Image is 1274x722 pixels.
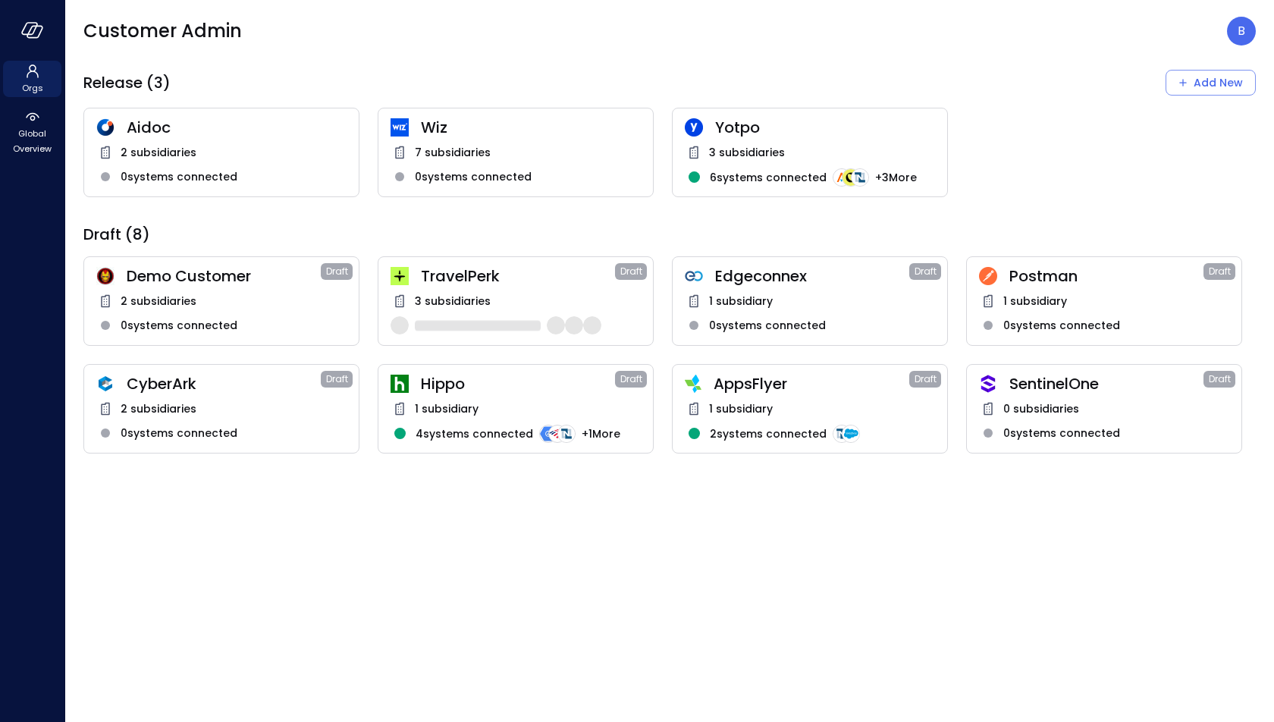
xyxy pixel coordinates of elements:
[83,73,171,93] span: Release (3)
[326,264,348,279] span: Draft
[833,168,851,187] img: integration-logo
[121,168,237,185] span: 0 systems connected
[709,293,773,309] span: 1 subsidiary
[833,425,851,443] img: integration-logo
[715,118,935,137] span: Yotpo
[715,266,909,286] span: Edgeconnex
[1238,22,1245,40] p: B
[710,169,827,186] span: 6 systems connected
[709,400,773,417] span: 1 subsidiary
[421,266,615,286] span: TravelPerk
[685,118,703,137] img: rosehlgmm5jjurozkspi
[1227,17,1256,46] div: Boaz
[96,267,115,285] img: scnakozdowacoarmaydw
[1003,317,1120,334] span: 0 systems connected
[714,374,909,394] span: AppsFlyer
[1166,70,1256,96] div: Add New Organization
[1166,70,1256,96] button: Add New
[539,425,557,443] img: integration-logo
[582,425,620,442] span: + 1 More
[96,118,115,137] img: hddnet8eoxqedtuhlo6i
[121,144,196,161] span: 2 subsidiaries
[391,375,409,393] img: ynjrjpaiymlkbkxtflmu
[326,372,348,387] span: Draft
[121,317,237,334] span: 0 systems connected
[1209,264,1231,279] span: Draft
[842,168,860,187] img: integration-logo
[1003,400,1079,417] span: 0 subsidiaries
[1003,425,1120,441] span: 0 systems connected
[121,293,196,309] span: 2 subsidiaries
[415,168,532,185] span: 0 systems connected
[875,169,917,186] span: + 3 More
[1209,372,1231,387] span: Draft
[415,293,491,309] span: 3 subsidiaries
[83,224,150,244] span: Draft (8)
[96,375,115,393] img: a5he5ildahzqx8n3jb8t
[415,144,491,161] span: 7 subsidiaries
[415,400,479,417] span: 1 subsidiary
[557,425,576,443] img: integration-logo
[9,126,55,156] span: Global Overview
[709,317,826,334] span: 0 systems connected
[121,400,196,417] span: 2 subsidiaries
[1003,293,1067,309] span: 1 subsidiary
[127,266,321,286] span: Demo Customer
[979,375,997,393] img: oujisyhxiqy1h0xilnqx
[121,425,237,441] span: 0 systems connected
[127,374,321,394] span: CyberArk
[620,372,642,387] span: Draft
[22,80,43,96] span: Orgs
[421,374,615,394] span: Hippo
[710,425,827,442] span: 2 systems connected
[979,267,997,285] img: t2hojgg0dluj8wcjhofe
[421,118,641,137] span: Wiz
[915,372,937,387] span: Draft
[709,144,785,161] span: 3 subsidiaries
[416,425,533,442] span: 4 systems connected
[1009,374,1203,394] span: SentinelOne
[1009,266,1203,286] span: Postman
[685,375,701,393] img: zbmm8o9awxf8yv3ehdzf
[1194,74,1243,93] div: Add New
[548,425,566,443] img: integration-logo
[851,168,869,187] img: integration-logo
[620,264,642,279] span: Draft
[83,19,242,43] span: Customer Admin
[391,118,409,137] img: cfcvbyzhwvtbhao628kj
[127,118,347,137] span: Aidoc
[391,267,409,285] img: euz2wel6fvrjeyhjwgr9
[3,106,61,158] div: Global Overview
[685,267,703,285] img: gkfkl11jtdpupy4uruhy
[842,425,860,443] img: integration-logo
[3,61,61,97] div: Orgs
[915,264,937,279] span: Draft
